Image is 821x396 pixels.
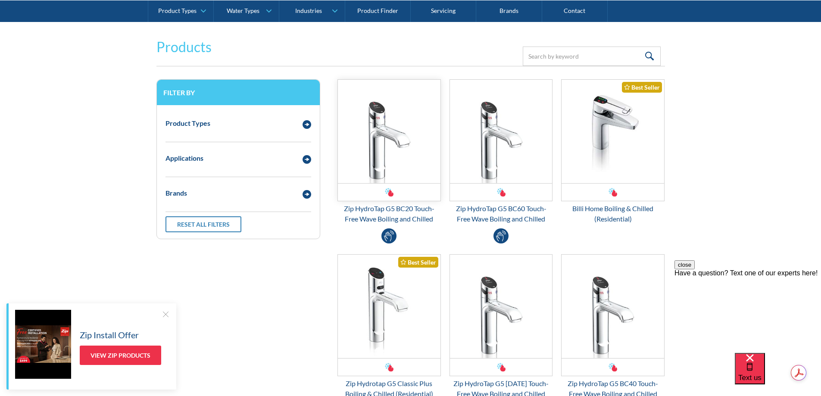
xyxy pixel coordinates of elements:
h5: Zip Install Offer [80,328,139,341]
div: Product Types [165,118,210,128]
img: Zip Hydrotap G5 Classic Plus Boiling & Chilled (Residential) [338,255,440,358]
div: Product Types [158,7,197,14]
div: Zip HydroTap G5 BC60 Touch-Free Wave Boiling and Chilled [450,203,553,224]
h3: Filter by [163,88,313,97]
a: Reset all filters [165,216,241,232]
img: Zip HydroTap G5 BC40 Touch-Free Wave Boiling and Chilled [562,255,664,358]
a: Zip HydroTap G5 BC20 Touch-Free Wave Boiling and ChilledZip HydroTap G5 BC20 Touch-Free Wave Boil... [337,79,441,224]
a: Billi Home Boiling & Chilled (Residential)Best SellerBilli Home Boiling & Chilled (Residential) [561,79,665,224]
div: Water Types [227,7,259,14]
div: Zip HydroTap G5 BC20 Touch-Free Wave Boiling and Chilled [337,203,441,224]
a: Zip HydroTap G5 BC60 Touch-Free Wave Boiling and ChilledZip HydroTap G5 BC60 Touch-Free Wave Boil... [450,79,553,224]
div: Best Seller [398,257,438,268]
iframe: podium webchat widget prompt [674,260,821,364]
iframe: podium webchat widget bubble [735,353,821,396]
a: View Zip Products [80,346,161,365]
img: Zip HydroTap G5 BC60 Touch-Free Wave Boiling and Chilled [450,80,553,183]
img: Zip HydroTap G5 BC20 Touch-Free Wave Boiling and Chilled [338,80,440,183]
div: Best Seller [622,82,662,93]
div: Industries [295,7,322,14]
img: Billi Home Boiling & Chilled (Residential) [562,80,664,183]
div: Brands [165,188,187,198]
div: Applications [165,153,203,163]
div: Billi Home Boiling & Chilled (Residential) [561,203,665,224]
h2: Products [156,37,212,57]
input: Search by keyword [523,47,661,66]
img: Zip Install Offer [15,310,71,379]
img: Zip HydroTap G5 BC100 Touch-Free Wave Boiling and Chilled [450,255,553,358]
